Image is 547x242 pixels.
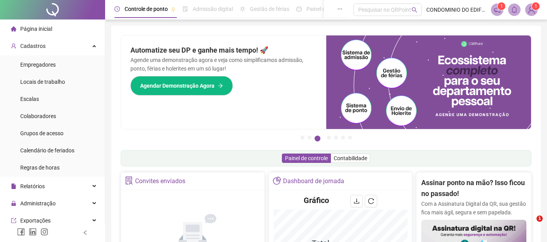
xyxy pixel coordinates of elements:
[114,6,120,12] span: clock-circle
[11,201,16,206] span: lock
[83,230,88,235] span: left
[341,136,345,140] button: 6
[125,177,133,185] span: solution
[20,130,63,136] span: Grupos de acesso
[20,217,51,224] span: Exportações
[171,7,176,12] span: pushpin
[337,6,343,12] span: ellipsis
[140,81,215,90] span: Agendar Demonstração Agora
[218,83,223,88] span: arrow-right
[308,136,311,140] button: 2
[296,6,302,12] span: dashboard
[273,177,281,185] span: pie-chart
[20,43,46,49] span: Cadastros
[421,177,526,200] h2: Assinar ponto na mão? Isso ficou no passado!
[526,4,537,16] img: 86214
[348,136,352,140] button: 7
[11,26,16,32] span: home
[494,6,501,13] span: notification
[326,35,531,129] img: banner%2Fd57e337e-a0d3-4837-9615-f134fc33a8e6.png
[20,200,56,207] span: Administração
[20,147,74,154] span: Calendário de feriados
[368,198,374,204] span: reload
[130,56,317,73] p: Agende uma demonstração agora e veja como simplificamos admissão, ponto, férias e holerites em um...
[20,26,52,32] span: Página inicial
[20,183,45,189] span: Relatórios
[183,6,188,12] span: file-done
[334,155,367,161] span: Contabilidade
[240,6,245,12] span: sun
[40,228,48,236] span: instagram
[304,195,329,206] h4: Gráfico
[130,45,317,56] h2: Automatize seu DP e ganhe mais tempo! 🚀
[511,6,518,13] span: bell
[17,228,25,236] span: facebook
[500,4,503,9] span: 1
[521,216,539,234] iframe: Intercom live chat
[11,184,16,189] span: file
[193,6,233,12] span: Admissão digital
[20,62,56,68] span: Empregadores
[283,175,344,188] div: Dashboard de jornada
[11,218,16,223] span: export
[20,79,65,85] span: Locais de trabalho
[29,228,37,236] span: linkedin
[535,4,537,9] span: 1
[421,200,526,217] p: Com a Assinatura Digital da QR, sua gestão fica mais ágil, segura e sem papelada.
[301,136,304,140] button: 1
[20,113,56,119] span: Colaboradores
[130,76,233,95] button: Agendar Demonstração Agora
[11,43,16,49] span: user-add
[354,198,360,204] span: download
[125,6,168,12] span: Controle de ponto
[532,2,540,10] sup: Atualize o seu contato no menu Meus Dados
[412,7,417,13] span: search
[250,6,289,12] span: Gestão de férias
[426,5,486,14] span: CONDOMINIO DO EDIFICIO [PERSON_NAME]
[20,96,39,102] span: Escalas
[306,6,337,12] span: Painel do DP
[536,216,543,222] span: 1
[20,164,60,171] span: Regras de horas
[315,136,320,141] button: 3
[135,175,185,188] div: Convites enviados
[498,2,505,10] sup: 1
[327,136,331,140] button: 4
[285,155,328,161] span: Painel de controle
[334,136,338,140] button: 5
